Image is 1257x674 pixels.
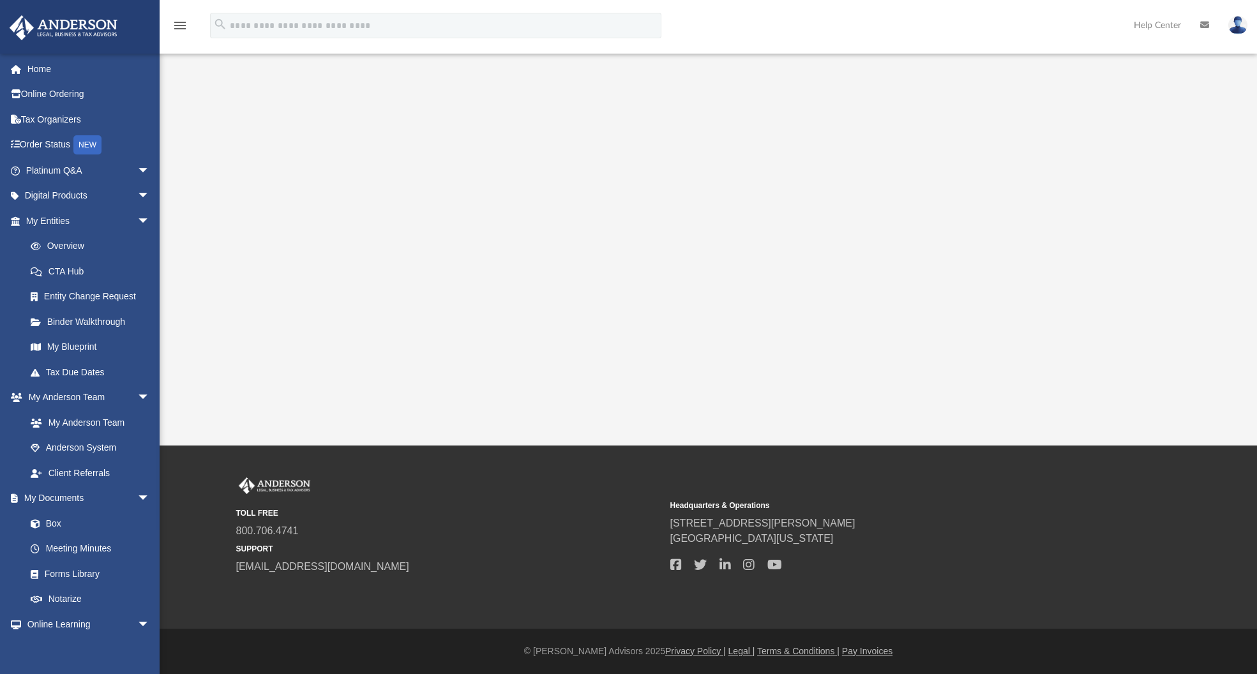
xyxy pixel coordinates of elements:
[6,15,121,40] img: Anderson Advisors Platinum Portal
[137,385,163,411] span: arrow_drop_down
[172,24,188,33] a: menu
[18,561,156,587] a: Forms Library
[18,587,163,612] a: Notarize
[9,82,169,107] a: Online Ordering
[670,533,834,544] a: [GEOGRAPHIC_DATA][US_STATE]
[18,234,169,259] a: Overview
[18,460,163,486] a: Client Referrals
[137,158,163,184] span: arrow_drop_down
[728,646,755,656] a: Legal |
[9,107,169,132] a: Tax Organizers
[137,208,163,234] span: arrow_drop_down
[9,486,163,511] a: My Documentsarrow_drop_down
[670,518,855,528] a: [STREET_ADDRESS][PERSON_NAME]
[236,477,313,494] img: Anderson Advisors Platinum Portal
[665,646,726,656] a: Privacy Policy |
[670,500,1095,511] small: Headquarters & Operations
[236,507,661,519] small: TOLL FREE
[9,183,169,209] a: Digital Productsarrow_drop_down
[18,359,169,385] a: Tax Due Dates
[757,646,839,656] a: Terms & Conditions |
[9,56,169,82] a: Home
[160,645,1257,658] div: © [PERSON_NAME] Advisors 2025
[18,309,169,334] a: Binder Walkthrough
[236,543,661,555] small: SUPPORT
[1228,16,1247,34] img: User Pic
[137,611,163,638] span: arrow_drop_down
[9,611,163,637] a: Online Learningarrow_drop_down
[18,410,156,435] a: My Anderson Team
[9,132,169,158] a: Order StatusNEW
[18,511,156,536] a: Box
[9,158,169,183] a: Platinum Q&Aarrow_drop_down
[73,135,102,154] div: NEW
[9,208,169,234] a: My Entitiesarrow_drop_down
[18,258,169,284] a: CTA Hub
[18,435,163,461] a: Anderson System
[18,536,163,562] a: Meeting Minutes
[18,284,169,310] a: Entity Change Request
[172,18,188,33] i: menu
[18,334,163,360] a: My Blueprint
[137,486,163,512] span: arrow_drop_down
[9,385,163,410] a: My Anderson Teamarrow_drop_down
[213,17,227,31] i: search
[236,561,409,572] a: [EMAIL_ADDRESS][DOMAIN_NAME]
[236,525,299,536] a: 800.706.4741
[137,183,163,209] span: arrow_drop_down
[842,646,892,656] a: Pay Invoices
